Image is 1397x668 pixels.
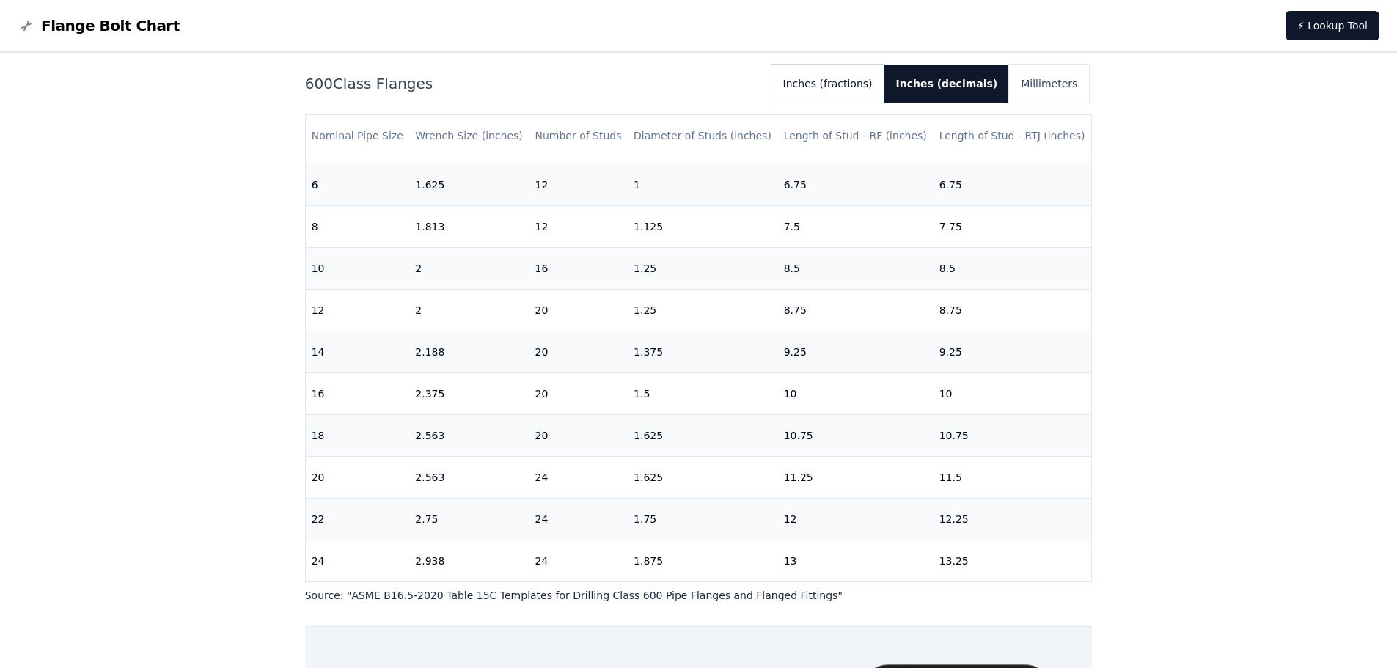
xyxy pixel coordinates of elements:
td: 10.75 [934,414,1092,456]
button: Millimeters [1009,65,1089,103]
td: 2.938 [409,540,529,581]
td: 8.75 [778,289,934,331]
td: 24 [529,540,628,581]
td: 2 [409,289,529,331]
td: 12 [306,289,410,331]
a: ⚡ Lookup Tool [1286,11,1379,40]
td: 9.25 [934,331,1092,372]
button: Inches (fractions) [771,65,884,103]
td: 20 [529,372,628,414]
p: Source: " ASME B16.5-2020 Table 15C Templates for Drilling Class 600 Pipe Flanges and Flanged Fit... [305,588,1093,603]
td: 1.625 [409,164,529,205]
td: 1.5 [628,372,778,414]
td: 2.563 [409,456,529,498]
td: 10 [778,372,934,414]
td: 2.188 [409,331,529,372]
td: 2.563 [409,414,529,456]
td: 20 [529,289,628,331]
a: Flange Bolt Chart LogoFlange Bolt Chart [18,15,180,36]
button: Inches (decimals) [884,65,1010,103]
td: 10.75 [778,414,934,456]
td: 2 [409,247,529,289]
td: 20 [306,456,410,498]
td: 16 [306,372,410,414]
th: Number of Studs [529,115,628,157]
td: 1 [628,164,778,205]
td: 6 [306,164,410,205]
th: Length of Stud - RTJ (inches) [934,115,1092,157]
td: 7.5 [778,205,934,247]
td: 1.75 [628,498,778,540]
td: 1.625 [628,456,778,498]
td: 24 [529,456,628,498]
td: 20 [529,414,628,456]
td: 12 [778,498,934,540]
td: 14 [306,331,410,372]
td: 20 [529,331,628,372]
td: 9.25 [778,331,934,372]
td: 2.375 [409,372,529,414]
td: 10 [306,247,410,289]
td: 8.75 [934,289,1092,331]
h2: 600 Class Flanges [305,73,760,94]
td: 12 [529,164,628,205]
td: 1.813 [409,205,529,247]
td: 24 [529,498,628,540]
td: 22 [306,498,410,540]
td: 1.875 [628,540,778,581]
td: 16 [529,247,628,289]
td: 24 [306,540,410,581]
td: 10 [934,372,1092,414]
td: 1.25 [628,289,778,331]
td: 13.25 [934,540,1092,581]
td: 11.5 [934,456,1092,498]
th: Nominal Pipe Size [306,115,410,157]
th: Wrench Size (inches) [409,115,529,157]
td: 1.25 [628,247,778,289]
img: Flange Bolt Chart Logo [18,17,35,34]
td: 12 [529,205,628,247]
td: 13 [778,540,934,581]
td: 8.5 [778,247,934,289]
td: 7.75 [934,205,1092,247]
td: 1.625 [628,414,778,456]
th: Diameter of Studs (inches) [628,115,778,157]
td: 1.125 [628,205,778,247]
td: 1.375 [628,331,778,372]
td: 18 [306,414,410,456]
td: 8.5 [934,247,1092,289]
td: 2.75 [409,498,529,540]
span: Flange Bolt Chart [41,15,180,36]
td: 6.75 [778,164,934,205]
td: 11.25 [778,456,934,498]
td: 12.25 [934,498,1092,540]
td: 6.75 [934,164,1092,205]
th: Length of Stud - RF (inches) [778,115,934,157]
td: 8 [306,205,410,247]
